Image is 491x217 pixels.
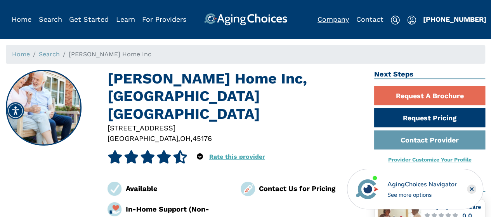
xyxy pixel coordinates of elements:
[390,16,400,25] img: search-icon.svg
[108,70,363,123] h1: [PERSON_NAME] Home Inc, [GEOGRAPHIC_DATA] [GEOGRAPHIC_DATA]
[356,15,383,23] a: Contact
[108,123,363,133] div: [STREET_ADDRESS]
[318,15,349,23] a: Company
[39,50,60,58] a: Search
[69,15,109,23] a: Get Started
[374,108,485,127] a: Request Pricing
[7,102,24,119] div: Accessibility Menu
[387,191,456,199] div: See more options
[180,134,191,142] span: OH
[178,134,180,142] span: ,
[387,180,456,189] div: AgingChoices Navigator
[39,15,62,23] a: Search
[193,133,212,144] div: 45176
[108,134,178,142] span: [GEOGRAPHIC_DATA]
[142,15,186,23] a: For Providers
[423,15,486,23] a: [PHONE_NUMBER]
[39,13,62,26] div: Popover trigger
[69,50,151,58] span: [PERSON_NAME] Home Inc
[374,70,485,79] h2: Next Steps
[374,130,485,149] a: Contact Provider
[204,13,287,26] img: AgingChoices
[259,183,363,194] div: Contact Us for Pricing
[12,50,30,58] a: Home
[6,45,485,64] nav: breadcrumb
[467,184,476,194] div: Close
[197,150,203,163] div: Popover trigger
[374,86,485,105] a: Request A Brochure
[388,156,471,163] a: Provider Customize Your Profile
[354,176,380,202] img: avatar
[12,15,31,23] a: Home
[191,134,193,142] span: ,
[126,183,229,194] div: Available
[7,71,81,145] img: Bastin Home Inc, Williamsburg OH
[116,15,135,23] a: Learn
[407,13,416,26] div: Popover trigger
[407,16,416,25] img: user-icon.svg
[209,153,265,160] a: Rate this provider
